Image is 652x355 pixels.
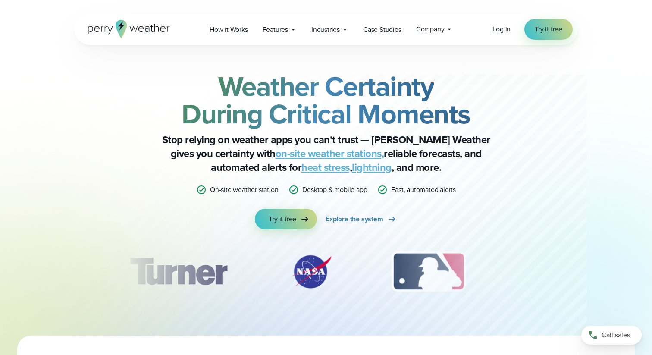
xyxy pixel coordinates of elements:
[383,250,474,293] div: 3 of 12
[117,250,240,293] img: Turner-Construction_1.svg
[516,250,585,293] img: PGA.svg
[269,214,296,224] span: Try it free
[210,185,278,195] p: On-site weather station
[352,160,392,175] a: lightning
[182,66,470,134] strong: Weather Certainty During Critical Moments
[117,250,240,293] div: 1 of 12
[154,133,498,174] p: Stop relying on weather apps you can’t trust — [PERSON_NAME] Weather gives you certainty with rel...
[581,326,642,345] a: Call sales
[535,24,562,35] span: Try it free
[356,21,409,38] a: Case Studies
[383,250,474,293] img: MLB.svg
[391,185,456,195] p: Fast, automated alerts
[492,24,511,35] a: Log in
[416,24,445,35] span: Company
[210,25,248,35] span: How it Works
[117,250,535,298] div: slideshow
[263,25,288,35] span: Features
[602,330,630,340] span: Call sales
[326,214,383,224] span: Explore the system
[301,160,350,175] a: heat stress
[516,250,585,293] div: 4 of 12
[311,25,340,35] span: Industries
[276,146,384,161] a: on-site weather stations,
[281,250,342,293] img: NASA.svg
[363,25,401,35] span: Case Studies
[302,185,367,195] p: Desktop & mobile app
[255,209,317,229] a: Try it free
[202,21,255,38] a: How it Works
[281,250,342,293] div: 2 of 12
[326,209,397,229] a: Explore the system
[524,19,573,40] a: Try it free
